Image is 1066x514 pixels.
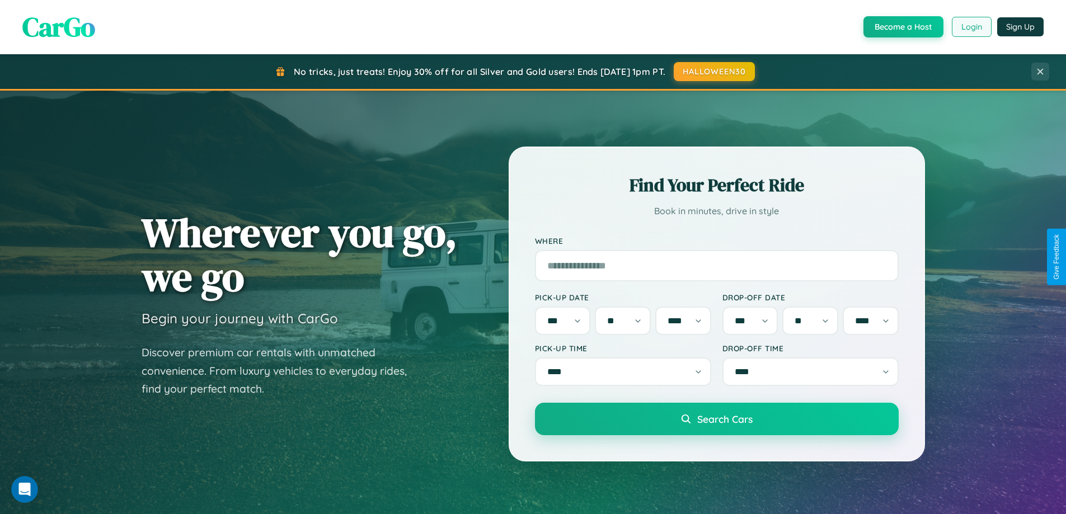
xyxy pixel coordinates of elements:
[535,173,899,197] h2: Find Your Perfect Ride
[535,343,711,353] label: Pick-up Time
[22,8,95,45] span: CarGo
[142,210,457,299] h1: Wherever you go, we go
[722,343,899,353] label: Drop-off Time
[535,403,899,435] button: Search Cars
[997,17,1044,36] button: Sign Up
[1053,234,1060,280] div: Give Feedback
[863,16,943,37] button: Become a Host
[11,476,38,503] iframe: Intercom live chat
[535,236,899,246] label: Where
[535,293,711,302] label: Pick-up Date
[142,343,421,398] p: Discover premium car rentals with unmatched convenience. From luxury vehicles to everyday rides, ...
[674,62,755,81] button: HALLOWEEN30
[142,310,338,327] h3: Begin your journey with CarGo
[952,17,992,37] button: Login
[697,413,753,425] span: Search Cars
[722,293,899,302] label: Drop-off Date
[535,203,899,219] p: Book in minutes, drive in style
[294,66,665,77] span: No tricks, just treats! Enjoy 30% off for all Silver and Gold users! Ends [DATE] 1pm PT.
